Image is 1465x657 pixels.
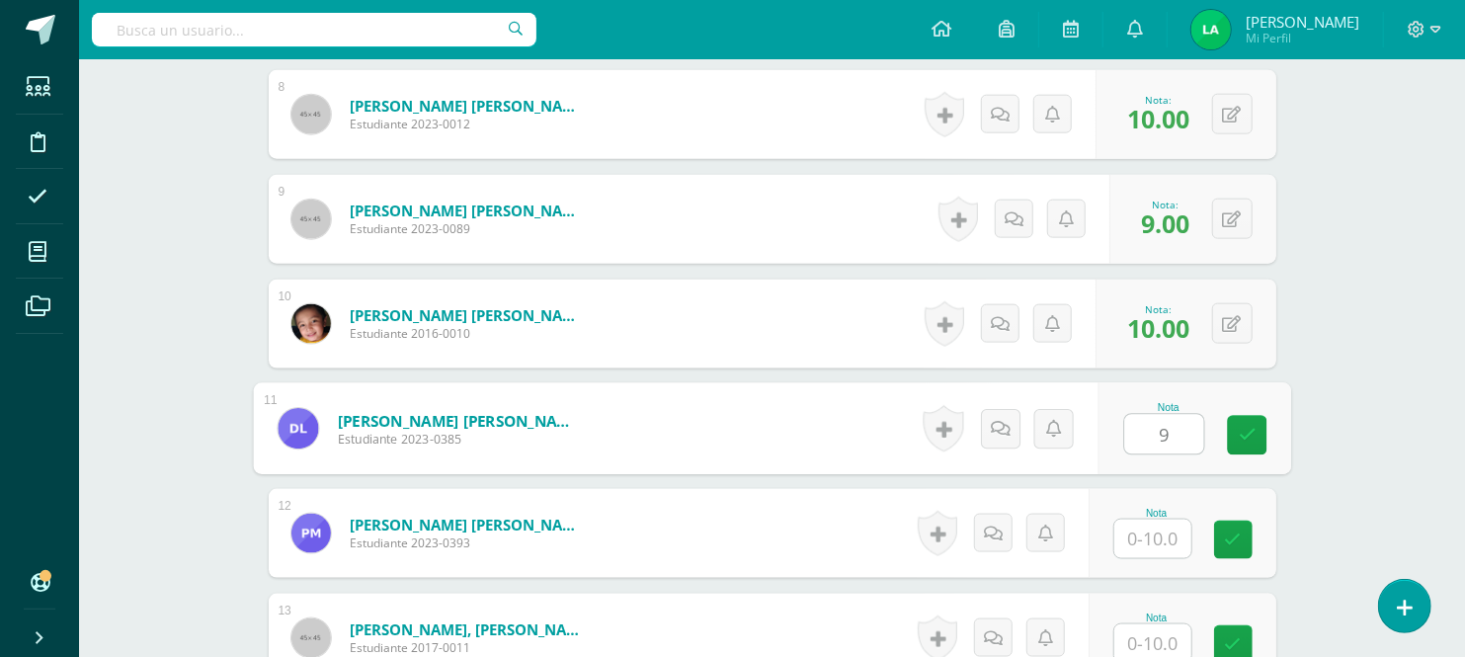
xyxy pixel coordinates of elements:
span: Mi Perfil [1246,30,1359,46]
span: Estudiante 2016-0010 [350,325,587,342]
a: [PERSON_NAME] [PERSON_NAME] [337,410,581,431]
span: 9.00 [1142,206,1190,240]
input: 0-10.0 [1114,520,1191,558]
span: [PERSON_NAME] [1246,12,1359,32]
input: Busca un usuario... [92,13,536,46]
a: [PERSON_NAME], [PERSON_NAME] [350,619,587,639]
div: Nota [1113,613,1200,623]
a: [PERSON_NAME] [PERSON_NAME] [350,201,587,220]
img: ff017d1e8adead935426e6f2f9923065.png [291,514,331,553]
img: 076a5faacaafed070e3e0714a2a5b8f5.png [291,304,331,344]
img: 45x45 [291,95,331,134]
div: Nota [1123,402,1213,413]
div: Nota: [1128,302,1190,316]
img: 9a1e7f6ee7d2d53670f65b8a0401b2da.png [1191,10,1231,49]
div: Nota: [1128,93,1190,107]
span: Estudiante 2023-0089 [350,220,587,237]
span: Estudiante 2023-0393 [350,534,587,551]
input: 0-10.0 [1124,415,1203,454]
img: 45x45 [291,200,331,239]
span: Estudiante 2023-0012 [350,116,587,132]
a: [PERSON_NAME] [PERSON_NAME] [350,305,587,325]
span: 10.00 [1128,102,1190,135]
span: Estudiante 2023-0385 [337,431,581,449]
div: Nota [1113,508,1200,519]
a: [PERSON_NAME] [PERSON_NAME] [350,96,587,116]
span: 10.00 [1128,311,1190,345]
span: Estudiante 2017-0011 [350,639,587,656]
a: [PERSON_NAME] [PERSON_NAME] [350,515,587,534]
div: Nota: [1142,198,1190,211]
img: 45783b53954e42fc700d744504b3178c.png [278,408,318,449]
